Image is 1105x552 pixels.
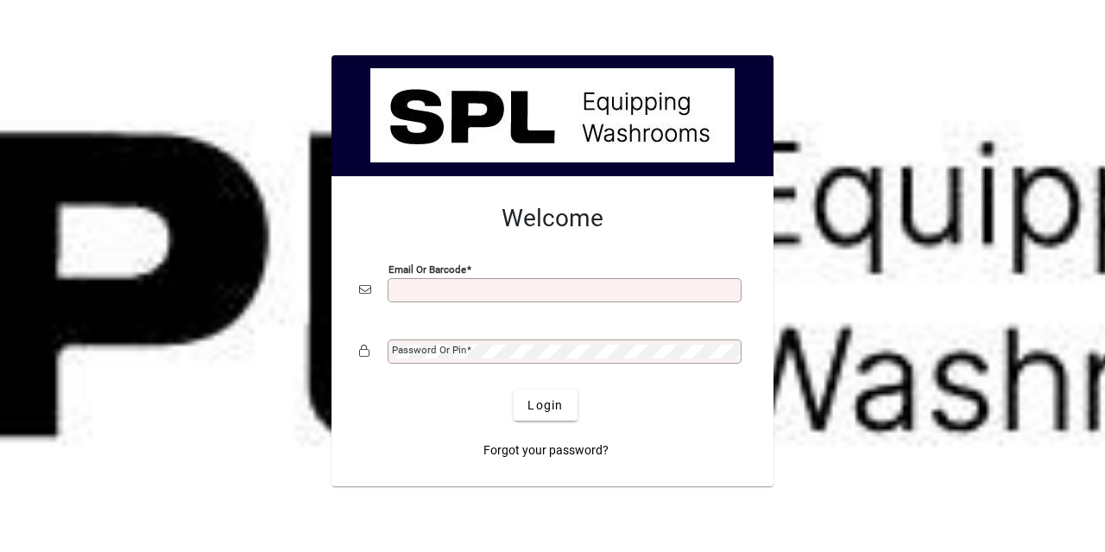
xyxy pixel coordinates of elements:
button: Login [514,390,577,421]
h2: Welcome [359,204,746,233]
mat-label: Password or Pin [392,344,466,356]
span: Forgot your password? [483,441,609,460]
a: Forgot your password? [477,435,616,466]
span: Login [527,397,563,415]
mat-label: Email or Barcode [388,263,466,276]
